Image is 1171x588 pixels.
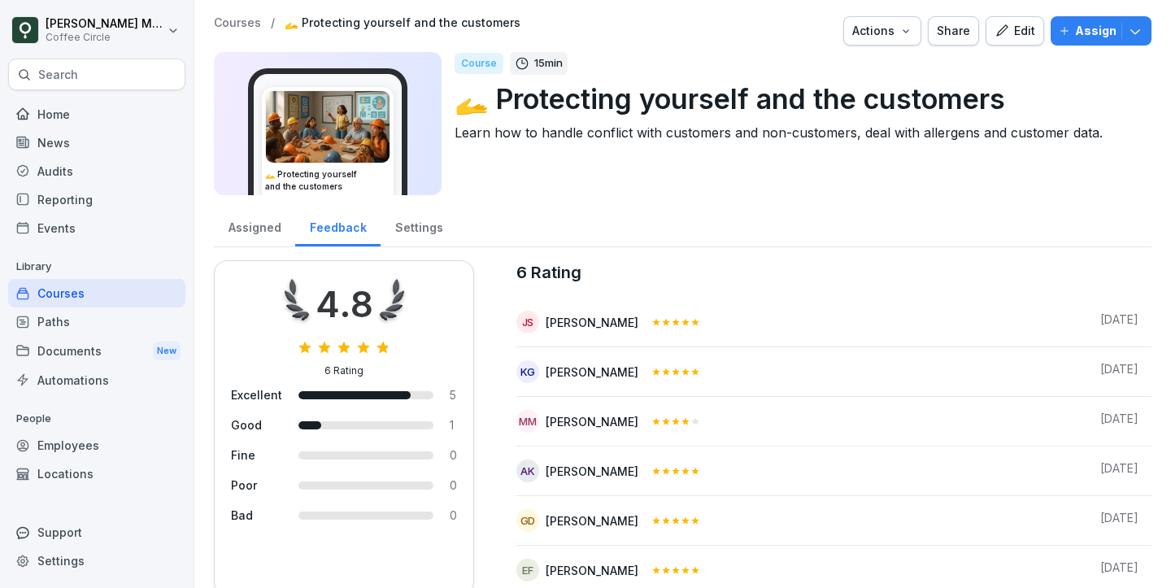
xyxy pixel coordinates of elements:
a: Events [8,214,185,242]
a: Reporting [8,185,185,214]
div: New [153,342,181,360]
div: [PERSON_NAME] [546,364,638,381]
p: [PERSON_NAME] Moschioni [46,17,164,31]
td: [DATE] [1087,298,1151,347]
div: [PERSON_NAME] [546,562,638,579]
div: JS [516,311,539,333]
div: GD [516,509,539,532]
div: 6 Rating [324,364,363,378]
a: Locations [8,460,185,488]
a: Feedback [295,205,381,246]
div: Share [937,22,970,40]
div: Actions [852,22,912,40]
div: 4.8 [316,277,373,331]
a: Paths [8,307,185,336]
div: [PERSON_NAME] [546,314,638,331]
p: 15 min [534,55,563,72]
div: AK [516,460,539,482]
a: Automations [8,366,185,394]
p: / [271,16,275,30]
div: MM [516,410,539,433]
td: [DATE] [1087,446,1151,496]
div: [PERSON_NAME] [546,512,638,529]
img: b6bm8nlnb9e4a66i6kerosil.png [266,91,390,163]
div: EF [516,559,539,581]
p: Assign [1075,22,1117,40]
div: [PERSON_NAME] [546,413,638,430]
p: Learn how to handle conflict with customers and non-customers, deal with allergens and customer d... [455,123,1138,142]
a: Home [8,100,185,128]
div: 0 [450,446,457,464]
a: Courses [8,279,185,307]
p: Library [8,254,185,280]
a: Audits [8,157,185,185]
div: Support [8,518,185,547]
a: DocumentsNew [8,336,185,366]
a: 🫴 Protecting yourself and the customers [285,16,520,30]
div: Excellent [231,386,282,403]
button: Actions [843,16,921,46]
p: Coffee Circle [46,32,164,43]
div: Bad [231,507,282,524]
div: Course [455,53,503,74]
a: Settings [8,547,185,575]
div: 0 [450,507,457,524]
a: Assigned [214,205,295,246]
div: [PERSON_NAME] [546,463,638,480]
a: Settings [381,205,457,246]
div: 5 [450,386,457,403]
div: Documents [8,336,185,366]
div: Fine [231,446,282,464]
div: Edit [995,22,1035,40]
button: Edit [986,16,1044,46]
div: Good [231,416,282,433]
div: 1 [450,416,457,433]
div: KG [516,360,539,383]
p: Search [38,67,78,83]
a: News [8,128,185,157]
p: People [8,406,185,432]
div: 0 [450,477,457,494]
a: Courses [214,16,261,30]
div: Poor [231,477,282,494]
caption: 6 Rating [516,260,1151,285]
td: [DATE] [1087,397,1151,446]
td: [DATE] [1087,347,1151,397]
h3: 🫴 Protecting yourself and the customers [265,168,390,193]
a: Employees [8,431,185,460]
p: 🫴 Protecting yourself and the customers [455,78,1138,120]
button: Share [928,16,979,46]
button: Assign [1051,16,1151,46]
td: [DATE] [1087,496,1151,546]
